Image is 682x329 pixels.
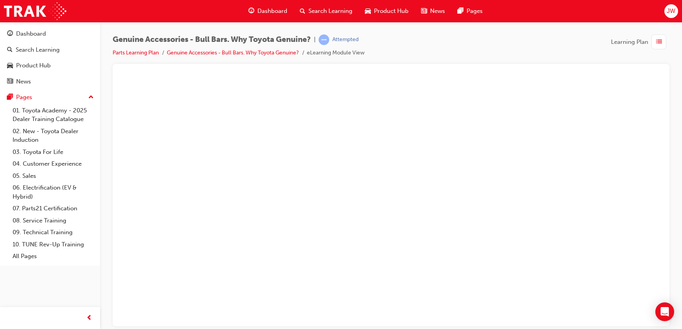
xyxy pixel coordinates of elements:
[319,34,329,45] span: learningRecordVerb_ATTEMPT-icon
[374,7,408,16] span: Product Hub
[3,90,97,105] button: Pages
[3,27,97,41] a: Dashboard
[9,215,97,227] a: 08. Service Training
[415,3,451,19] a: news-iconNews
[458,6,463,16] span: pages-icon
[467,7,483,16] span: Pages
[9,158,97,170] a: 04. Customer Experience
[248,6,254,16] span: guage-icon
[359,3,415,19] a: car-iconProduct Hub
[9,239,97,251] a: 10. TUNE Rev-Up Training
[9,105,97,125] a: 01. Toyota Academy - 2025 Dealer Training Catalogue
[314,35,315,44] span: |
[7,31,13,38] span: guage-icon
[16,77,31,86] div: News
[664,4,678,18] button: JW
[307,49,365,58] li: eLearning Module View
[9,146,97,158] a: 03. Toyota For Life
[88,92,94,103] span: up-icon
[86,313,92,323] span: prev-icon
[3,58,97,73] a: Product Hub
[667,7,675,16] span: JW
[9,226,97,239] a: 09. Technical Training
[16,29,46,38] div: Dashboard
[4,2,66,20] img: Trak
[300,6,305,16] span: search-icon
[7,78,13,85] span: news-icon
[365,6,371,16] span: car-icon
[611,38,648,47] span: Learning Plan
[113,35,311,44] span: Genuine Accessories - Bull Bars. Why Toyota Genuine?
[656,37,662,47] span: list-icon
[9,170,97,182] a: 05. Sales
[242,3,294,19] a: guage-iconDashboard
[7,62,13,69] span: car-icon
[430,7,445,16] span: News
[611,34,669,49] button: Learning Plan
[16,93,32,102] div: Pages
[16,61,51,70] div: Product Hub
[308,7,352,16] span: Search Learning
[9,202,97,215] a: 07. Parts21 Certification
[9,182,97,202] a: 06. Electrification (EV & Hybrid)
[3,74,97,89] a: News
[16,45,60,54] div: Search Learning
[332,36,359,43] div: Attempted
[451,3,489,19] a: pages-iconPages
[257,7,287,16] span: Dashboard
[294,3,359,19] a: search-iconSearch Learning
[113,49,159,56] a: Parts Learning Plan
[7,47,13,54] span: search-icon
[167,49,299,56] a: Genuine Accessories - Bull Bars. Why Toyota Genuine?
[9,250,97,262] a: All Pages
[3,43,97,57] a: Search Learning
[7,94,13,101] span: pages-icon
[9,125,97,146] a: 02. New - Toyota Dealer Induction
[655,302,674,321] div: Open Intercom Messenger
[3,25,97,90] button: DashboardSearch LearningProduct HubNews
[421,6,427,16] span: news-icon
